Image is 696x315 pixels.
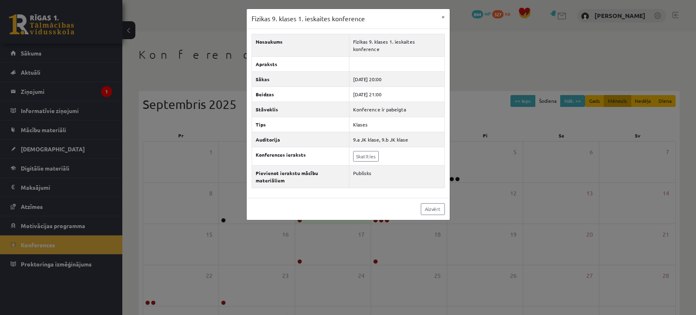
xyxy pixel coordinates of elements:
[349,165,444,188] td: Publisks
[349,71,444,87] td: [DATE] 20:00
[252,165,349,188] th: Pievienot ierakstu mācību materiāliem
[349,34,444,56] td: Fizikas 9. klases 1. ieskaites konference
[252,132,349,147] th: Auditorija
[349,132,444,147] td: 9.a JK klase, 9.b JK klase
[353,151,379,162] a: Skatīties
[252,147,349,165] th: Konferences ieraksts
[437,9,450,24] button: ×
[252,14,365,24] h3: Fizikas 9. klases 1. ieskaites konference
[252,117,349,132] th: Tips
[349,87,444,102] td: [DATE] 21:00
[252,56,349,71] th: Apraksts
[421,203,445,215] a: Aizvērt
[252,102,349,117] th: Stāvoklis
[252,71,349,87] th: Sākas
[252,87,349,102] th: Beidzas
[252,34,349,56] th: Nosaukums
[349,102,444,117] td: Konference ir pabeigta
[349,117,444,132] td: Klases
